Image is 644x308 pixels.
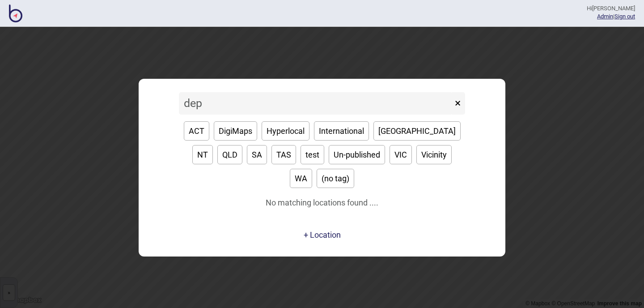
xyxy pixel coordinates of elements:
button: NT [192,145,213,164]
button: TAS [271,145,296,164]
div: No matching locations found .... [266,195,378,227]
button: test [301,145,324,164]
button: International [314,121,369,141]
a: + Location [301,227,343,243]
button: Vicinity [416,145,452,164]
img: BindiMaps CMS [9,4,22,22]
button: Hyperlocal [262,121,309,141]
button: [GEOGRAPHIC_DATA] [373,121,461,141]
button: Un-published [329,145,385,164]
button: WA [290,169,312,188]
button: Sign out [614,13,635,20]
button: SA [247,145,267,164]
span: | [597,13,614,20]
button: QLD [217,145,242,164]
button: × [450,92,465,115]
button: + Location [304,230,341,240]
div: Hi [PERSON_NAME] [587,4,635,13]
button: VIC [390,145,412,164]
button: (no tag) [317,169,354,188]
input: Search locations by tag + name [179,92,453,115]
button: DigiMaps [214,121,257,141]
a: Admin [597,13,613,20]
button: ACT [184,121,209,141]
